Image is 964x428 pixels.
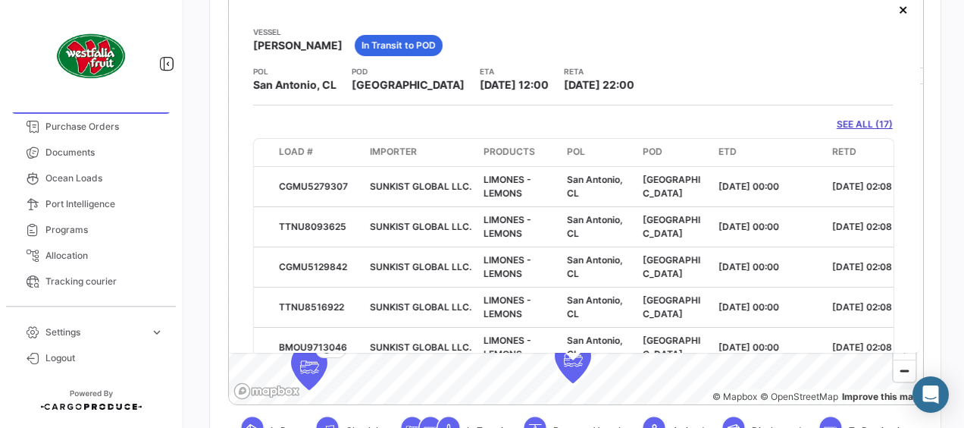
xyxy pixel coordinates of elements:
[718,221,779,232] span: [DATE] 00:00
[12,269,170,294] a: Tracking courier
[253,65,336,77] app-card-info-title: POL
[555,338,591,383] div: Map marker
[826,139,940,166] datatable-header-cell: RETD
[12,243,170,269] a: Allocation
[637,139,712,166] datatable-header-cell: POD
[564,65,634,77] app-card-info-title: RETA
[832,145,856,159] span: RETD
[12,294,170,320] a: Sensors
[45,172,164,185] span: Ocean Loads
[45,326,144,339] span: Settings
[361,39,436,52] span: In Transit to POD
[712,139,826,166] datatable-header-cell: ETD
[253,77,336,93] span: San Antonio, CL
[567,174,623,199] span: San Antonio, CL
[484,335,531,360] span: LIMONES - LEMONS
[480,78,549,91] span: [DATE] 12:00
[233,382,300,400] a: Mapbox logo
[484,145,535,159] span: Products
[279,180,358,194] div: CGMU5279307
[279,341,358,354] div: BMOU9713046
[718,181,779,192] span: [DATE] 00:00
[45,351,164,365] span: Logout
[718,261,779,272] span: [DATE] 00:00
[567,294,623,319] span: San Antonio, CL
[352,77,465,93] span: [GEOGRAPHIC_DATA]
[279,301,358,314] div: TTNU8516922
[564,78,634,91] span: [DATE] 22:00
[12,165,170,191] a: Ocean Loads
[832,261,892,272] span: [DATE] 02:08
[837,118,893,131] a: SEE ALL (17)
[370,145,417,159] span: Importer
[253,38,343,53] span: [PERSON_NAME]
[832,341,892,353] span: [DATE] 02:08
[643,335,700,360] span: [GEOGRAPHIC_DATA]
[279,145,313,159] span: Load #
[45,223,164,237] span: Programs
[12,217,170,243] a: Programs
[279,220,358,234] div: TTNU8093625
[832,221,892,232] span: [DATE] 02:08
[364,139,477,166] datatable-header-cell: Importer
[370,341,471,353] span: SUNKIST GLOBAL LLC.
[12,140,170,165] a: Documents
[484,254,531,279] span: LIMONES - LEMONS
[279,260,358,274] div: CGMU5129842
[567,214,623,239] span: San Antonio, CL
[712,391,757,402] a: Mapbox
[150,326,164,339] span: expand_more
[842,391,919,402] a: Map feedback
[643,214,700,239] span: [GEOGRAPHIC_DATA]
[291,345,327,390] div: Map marker
[894,360,915,382] span: Zoom out
[718,145,737,159] span: ETD
[567,145,585,159] span: POL
[894,360,915,382] button: Zoom out
[832,301,892,313] span: [DATE] 02:08
[484,294,531,319] span: LIMONES - LEMONS
[45,249,164,263] span: Allocation
[567,335,623,360] span: San Antonio, CL
[484,174,531,199] span: LIMONES - LEMONS
[273,139,364,166] datatable-header-cell: Load #
[352,65,465,77] app-card-info-title: POD
[45,120,164,134] span: Purchase Orders
[45,146,164,159] span: Documents
[567,254,623,279] span: San Antonio, CL
[12,191,170,217] a: Port Intelligence
[253,26,343,38] app-card-info-title: Vessel
[643,294,700,319] span: [GEOGRAPHIC_DATA]
[718,341,779,353] span: [DATE] 00:00
[480,65,549,77] app-card-info-title: ETA
[370,301,471,313] span: SUNKIST GLOBAL LLC.
[643,254,700,279] span: [GEOGRAPHIC_DATA]
[643,145,662,159] span: POD
[45,275,164,288] span: Tracking courier
[45,197,164,211] span: Port Intelligence
[643,174,700,199] span: [GEOGRAPHIC_DATA]
[370,261,471,272] span: SUNKIST GLOBAL LLC.
[12,114,170,140] a: Purchase Orders
[561,139,637,166] datatable-header-cell: POL
[53,18,129,94] img: client-50.png
[370,181,471,192] span: SUNKIST GLOBAL LLC.
[718,301,779,313] span: [DATE] 00:00
[832,181,892,192] span: [DATE] 02:08
[760,391,838,402] a: OpenStreetMap
[370,221,471,232] span: SUNKIST GLOBAL LLC.
[477,139,561,166] datatable-header-cell: Products
[484,214,531,239] span: LIMONES - LEMONS
[912,376,949,413] div: Open Intercom Messenger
